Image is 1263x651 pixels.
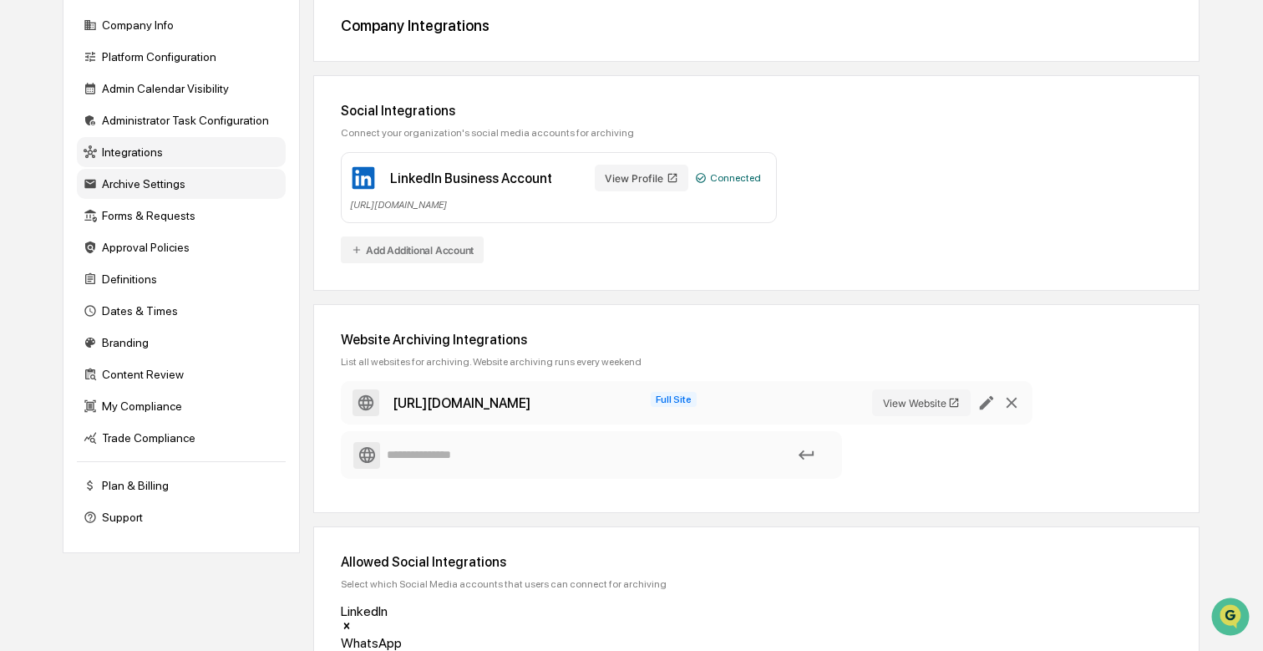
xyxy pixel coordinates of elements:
div: Approval Policies [77,232,286,262]
button: Start new chat [284,133,304,153]
div: Connected [695,172,761,184]
div: We're available if you need us! [57,145,211,158]
img: 1746055101610-c473b297-6a78-478c-a979-82029cc54cd1 [17,128,47,158]
div: Forms & Requests [77,201,286,231]
div: LinkedIn Business Account [390,170,552,186]
p: How can we help? [17,35,304,62]
div: Support [77,502,286,532]
div: Company Info [77,10,286,40]
a: 🔎Data Lookup [10,236,112,266]
div: Integrations [77,137,286,167]
div: Content Review [77,359,286,389]
div: Social Integrations [341,103,1172,119]
div: Dates & Times [77,296,286,326]
div: Admin Calendar Visibility [77,74,286,104]
div: https://destinycapital.com/ [393,395,530,411]
div: List all websites for archiving. Website archiving runs every weekend [341,356,1172,368]
div: Start new chat [57,128,274,145]
a: Powered byPylon [118,282,202,296]
button: View Website [872,389,971,416]
a: 🗄️Attestations [114,204,214,234]
span: Preclearance [33,211,108,227]
div: 🔎 [17,244,30,257]
div: Trade Compliance [77,423,286,453]
div: Connect your organization's social media accounts for archiving [341,127,1172,139]
div: 🗄️ [121,212,134,226]
div: Branding [77,328,286,358]
button: View Profile [595,165,688,191]
span: Attestations [138,211,207,227]
div: LinkedIn [341,603,758,619]
div: 🖐️ [17,212,30,226]
div: Select which Social Media accounts that users can connect for archiving [341,578,1172,590]
span: Pylon [166,283,202,296]
button: Add Additional Account [341,236,484,263]
div: Definitions [77,264,286,294]
a: 🖐️Preclearance [10,204,114,234]
div: Company Integrations [341,17,1172,34]
div: WhatsApp [341,635,758,651]
div: Platform Configuration [77,42,286,72]
div: [URL][DOMAIN_NAME] [350,198,768,211]
div: Remove LinkedIn [341,619,758,635]
iframe: Open customer support [1210,596,1255,641]
div: Plan & Billing [77,470,286,501]
span: Data Lookup [33,242,105,259]
div: Administrator Task Configuration [77,105,286,135]
div: My Compliance [77,391,286,421]
div: Allowed Social Integrations [341,554,1172,570]
div: Archive Settings [77,169,286,199]
div: Website Archiving Integrations [341,332,1172,348]
img: LinkedIn Business Account Icon [350,165,377,191]
span: Full Site [651,392,697,407]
